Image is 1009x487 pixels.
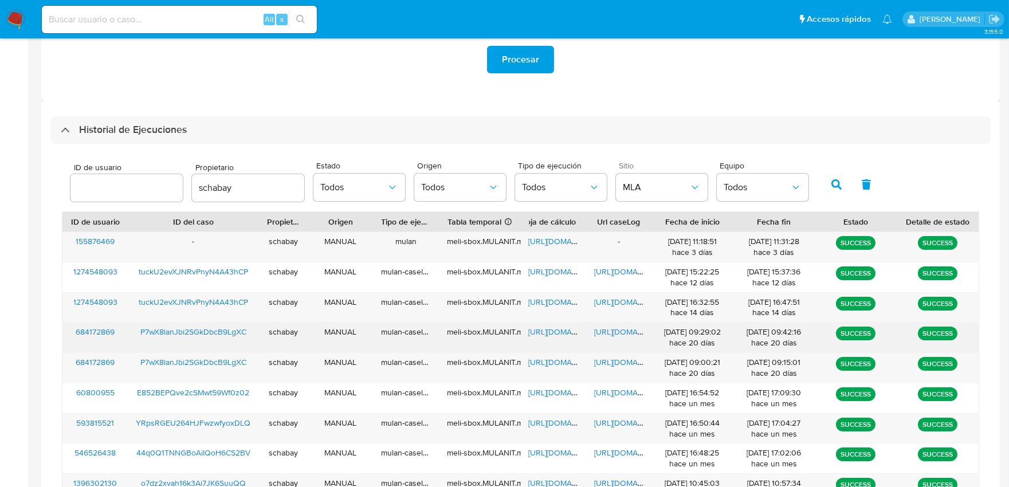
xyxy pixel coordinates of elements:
a: Notificaciones [882,14,892,24]
input: Buscar usuario o caso... [42,12,317,27]
span: Alt [265,14,274,25]
button: search-icon [289,11,312,28]
p: sandra.chabay@mercadolibre.com [920,14,984,25]
a: Salir [988,13,1000,25]
span: Accesos rápidos [807,13,871,25]
span: s [280,14,284,25]
span: 3.155.0 [984,27,1003,36]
